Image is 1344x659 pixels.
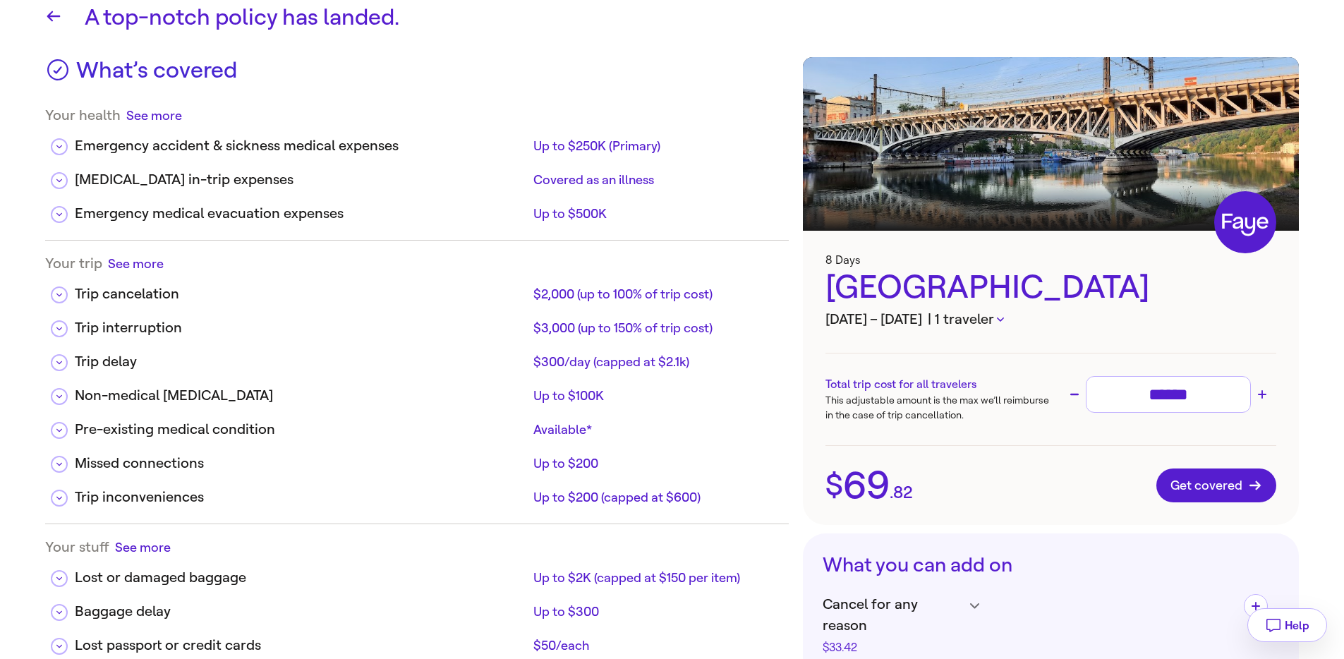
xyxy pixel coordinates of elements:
div: Up to $300 [533,603,777,620]
div: Trip interruption$3,000 (up to 150% of trip cost) [45,306,789,340]
button: Help [1247,608,1327,642]
div: Trip delay$300/day (capped at $2.1k) [45,340,789,374]
button: Add [1244,594,1268,618]
h3: Total trip cost for all travelers [825,376,1051,393]
div: [MEDICAL_DATA] in-trip expenses [75,169,528,191]
div: Emergency accident & sickness medical expensesUp to $250K (Primary) [45,124,789,158]
div: Non-medical [MEDICAL_DATA]Up to $100K [45,374,789,408]
div: Lost passport or credit cards [75,635,528,656]
div: $3,000 (up to 150% of trip cost) [533,320,777,337]
div: Pre-existing medical condition [75,419,528,440]
div: Pre-existing medical conditionAvailable* [45,408,789,442]
h3: What you can add on [823,553,1279,577]
div: Your stuff [45,538,789,556]
button: | 1 traveler [928,309,1004,330]
div: $300/day (capped at $2.1k) [533,353,777,370]
div: Missed connectionsUp to $200 [45,442,789,476]
div: Trip cancelation [75,284,528,305]
div: Non-medical [MEDICAL_DATA] [75,385,528,406]
h3: [DATE] – [DATE] [825,309,1276,330]
p: This adjustable amount is the max we’ll reimburse in the case of trip cancellation. [825,393,1051,423]
button: Decrease trip cost [1066,386,1083,403]
div: Emergency medical evacuation expensesUp to $500K [45,192,789,226]
div: [MEDICAL_DATA] in-trip expensesCovered as an illness [45,158,789,192]
div: Up to $500K [533,205,777,222]
div: Covered as an illness [533,171,777,188]
button: See more [126,107,182,124]
span: 82 [893,484,913,501]
span: . [890,484,893,501]
div: Emergency medical evacuation expenses [75,203,528,224]
div: Missed connections [75,453,528,474]
div: $33.42 [823,642,962,653]
span: Cancel for any reason [823,594,962,636]
div: Available* [533,421,777,438]
button: See more [108,255,164,272]
input: Trip cost [1092,382,1245,407]
span: 69 [843,466,890,504]
div: Lost or damaged baggageUp to $2K (capped at $150 per item) [45,556,789,590]
div: $2,000 (up to 100% of trip cost) [533,286,777,303]
h4: Cancel for any reason$33.42 [823,594,1233,653]
span: Help [1285,619,1309,632]
button: See more [115,538,171,556]
div: Up to $200 [533,455,777,472]
button: Increase trip cost [1254,386,1271,403]
div: Your trip [45,255,789,272]
div: Up to $100K [533,387,777,404]
div: [GEOGRAPHIC_DATA] [825,267,1276,309]
div: Lost or damaged baggage [75,567,528,588]
button: Get covered [1156,468,1276,502]
h1: A top-notch policy has landed. [85,1,1299,35]
div: Up to $200 (capped at $600) [533,489,777,506]
div: Up to $2K (capped at $150 per item) [533,569,777,586]
div: Trip inconveniencesUp to $200 (capped at $600) [45,476,789,509]
div: Lost passport or credit cards$50/each [45,624,789,658]
div: Trip inconveniences [75,487,528,508]
div: Trip cancelation$2,000 (up to 100% of trip cost) [45,272,789,306]
div: Trip delay [75,351,528,373]
div: Baggage delay [75,601,528,622]
div: Trip interruption [75,318,528,339]
span: Get covered [1170,478,1262,492]
div: Your health [45,107,789,124]
div: Baggage delayUp to $300 [45,590,789,624]
h3: What’s covered [76,57,237,92]
span: $ [825,471,843,500]
h3: 8 Days [825,253,1276,267]
div: Up to $250K (Primary) [533,138,777,155]
div: $50/each [533,637,777,654]
div: Emergency accident & sickness medical expenses [75,135,528,157]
